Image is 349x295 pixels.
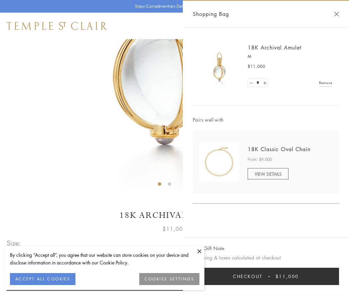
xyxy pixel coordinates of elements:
[255,171,282,177] span: VIEW DETAILS
[7,22,107,30] img: Temple St. Clair
[261,79,268,87] a: Set quantity to 2
[248,53,332,60] p: M
[193,10,229,18] span: Shopping Bag
[193,244,224,252] button: Add Gift Note
[10,273,75,285] button: ACCEPT ALL COOKIES
[7,238,21,248] span: Size:
[248,44,301,51] a: 18K Archival Amulet
[193,253,339,262] p: Shipping & taxes calculated at checkout
[248,79,255,87] a: Set quantity to 0
[248,156,272,163] span: From: $9,000
[193,116,339,124] span: Pairs well with
[319,79,332,86] a: Remove
[135,3,211,10] p: Enjoy Complimentary Delivery & Returns
[248,63,265,70] span: $11,000
[199,142,239,182] img: N88865-OV18
[233,273,263,280] span: Checkout
[199,47,239,86] img: 18K Archival Amulet
[139,273,199,285] button: COOKIES SETTINGS
[10,251,199,266] div: By clicking “Accept all”, you agree that our website can store cookies on your device and disclos...
[334,12,339,17] button: Close Shopping Bag
[276,273,299,280] span: $11,000
[193,268,339,285] button: Checkout $11,000
[163,225,186,233] span: $11,000
[7,210,342,221] h1: 18K Archival Amulet
[248,146,310,153] a: 18K Classic Oval Chain
[248,168,289,179] a: VIEW DETAILS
